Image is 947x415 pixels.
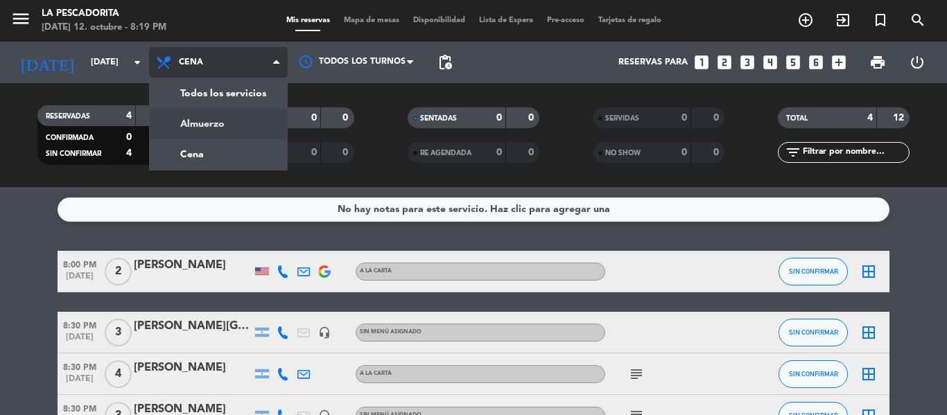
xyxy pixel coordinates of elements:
[528,113,537,123] strong: 0
[58,374,102,390] span: [DATE]
[910,12,926,28] i: search
[681,148,687,157] strong: 0
[179,58,203,67] span: Cena
[693,53,711,71] i: looks_one
[279,17,337,24] span: Mis reservas
[126,111,132,121] strong: 4
[105,258,132,285] span: 2
[10,8,31,34] button: menu
[761,53,779,71] i: looks_4
[318,265,331,278] img: google-logo.png
[628,366,645,382] i: subject
[909,54,926,71] i: power_settings_new
[605,150,641,157] span: NO SHOW
[150,109,287,139] a: Almuerzo
[105,319,132,346] span: 3
[830,53,848,71] i: add_box
[10,47,84,78] i: [DATE]
[807,53,825,71] i: looks_6
[42,21,166,35] div: [DATE] 12. octubre - 8:19 PM
[360,371,392,376] span: A LA CARTA
[126,132,132,142] strong: 0
[46,113,90,120] span: RESERVADAS
[785,144,801,161] i: filter_list
[129,54,146,71] i: arrow_drop_down
[105,360,132,388] span: 4
[528,148,537,157] strong: 0
[860,263,877,280] i: border_all
[784,53,802,71] i: looks_5
[58,317,102,333] span: 8:30 PM
[540,17,591,24] span: Pre-acceso
[496,113,502,123] strong: 0
[867,113,873,123] strong: 4
[797,12,814,28] i: add_circle_outline
[134,256,252,274] div: [PERSON_NAME]
[472,17,540,24] span: Lista de Espera
[46,150,101,157] span: SIN CONFIRMAR
[801,145,909,160] input: Filtrar por nombre...
[150,78,287,109] a: Todos los servicios
[786,115,808,122] span: TOTAL
[311,113,317,123] strong: 0
[591,17,668,24] span: Tarjetas de regalo
[420,115,457,122] span: SENTADAS
[496,148,502,157] strong: 0
[134,317,252,335] div: [PERSON_NAME][GEOGRAPHIC_DATA]
[406,17,472,24] span: Disponibilidad
[681,113,687,123] strong: 0
[605,115,639,122] span: SERVIDAS
[342,113,351,123] strong: 0
[420,150,471,157] span: RE AGENDADA
[789,267,838,275] span: SIN CONFIRMAR
[10,8,31,29] i: menu
[338,202,610,218] div: No hay notas para este servicio. Haz clic para agregar una
[869,54,886,71] span: print
[342,148,351,157] strong: 0
[893,113,907,123] strong: 12
[360,329,422,335] span: Sin menú asignado
[437,54,453,71] span: pending_actions
[126,148,132,158] strong: 4
[779,258,848,285] button: SIN CONFIRMAR
[860,366,877,382] i: border_all
[897,42,937,83] div: LOG OUT
[789,328,838,336] span: SIN CONFIRMAR
[58,272,102,288] span: [DATE]
[360,268,392,274] span: A LA CARTA
[58,256,102,272] span: 8:00 PM
[738,53,756,71] i: looks_3
[779,319,848,346] button: SIN CONFIRMAR
[150,139,287,170] a: Cena
[713,113,722,123] strong: 0
[618,58,688,67] span: Reservas para
[835,12,851,28] i: exit_to_app
[789,370,838,378] span: SIN CONFIRMAR
[311,148,317,157] strong: 0
[860,324,877,341] i: border_all
[46,134,94,141] span: CONFIRMADA
[872,12,889,28] i: turned_in_not
[318,326,331,339] i: headset_mic
[715,53,733,71] i: looks_two
[134,359,252,377] div: [PERSON_NAME]
[58,358,102,374] span: 8:30 PM
[58,333,102,348] span: [DATE]
[42,7,166,21] div: La Pescadorita
[337,17,406,24] span: Mapa de mesas
[779,360,848,388] button: SIN CONFIRMAR
[713,148,722,157] strong: 0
